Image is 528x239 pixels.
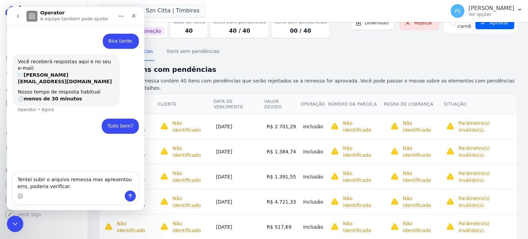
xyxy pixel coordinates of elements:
[443,95,517,114] th: Situação
[3,193,85,206] a: Conta Hent
[11,101,47,105] div: Operator • Agora
[11,65,105,78] b: [PERSON_NAME][EMAIL_ADDRESS][DOMAIN_NAME]
[400,15,438,30] a: Rejeitar
[173,195,210,209] p: Não identificado
[3,66,85,80] a: Lotes
[403,195,441,209] p: Não identificado
[101,31,126,38] div: Boa tarde.
[403,145,441,159] p: Não identificado
[6,165,132,184] textarea: Envie uma mensagem...
[328,95,384,114] th: Número da Parcela
[99,77,517,92] p: Esse arquivo de remessa contém 40 itens com pendências que serão rejeitados se a remessa for apro...
[3,36,85,50] a: Contratos
[33,9,101,15] p: A equipe também pode ajudar
[108,3,121,16] button: Início
[11,52,107,78] div: Você receberá respostas aqui e no seu e-mail: ✉️
[118,184,129,195] button: Enviar uma mensagem
[403,170,441,184] p: Não identificado
[403,120,441,133] p: Não identificado
[99,4,205,17] button: Residencia Szn Citta | Timbiras
[11,186,16,192] button: Selecionador de Emoji
[121,3,133,15] div: Fechar
[99,64,517,75] h2: Lista de itens com pendências
[343,145,381,159] p: Não identificado
[3,127,85,140] a: Crédito
[458,15,471,30] label: Gerar carnê
[459,195,514,209] p: Parâmetro(s) inválido(s).
[264,139,300,164] td: R$ 1.384,74
[157,95,213,114] th: Cliente
[459,170,514,184] p: Parâmetro(s) inválido(s).
[5,27,132,47] div: Paula diz…
[300,114,328,139] td: Inclusão
[11,82,107,95] div: Nosso tempo de resposta habitual 🕒
[351,15,395,30] a: Download
[300,139,328,164] td: Inclusão
[17,89,75,95] b: menos de 30 minutos
[213,189,264,214] td: [DATE]
[264,189,300,214] td: R$ 4.721,33
[343,170,381,184] p: Não identificado
[96,27,132,42] div: Boa tarde.
[3,111,85,125] a: Transferências
[3,96,85,110] a: Minha Carteira
[343,120,381,133] p: Não identificado
[264,95,300,114] th: Valor devido
[300,164,328,189] td: Inclusão
[213,164,264,189] td: [DATE]
[300,95,328,114] th: Operação
[173,27,205,35] dd: 40
[343,195,381,209] p: Não identificado
[173,145,210,159] p: Não identificado
[165,43,221,61] button: Itens sem pendências
[459,220,514,234] p: Parâmetro(s) inválido(s).
[7,7,144,210] iframe: Intercom live chat
[173,220,210,234] p: Não identificado
[445,1,528,21] button: PS [PERSON_NAME] Ver opções
[274,27,327,35] dd: 00 / 40
[5,47,113,100] div: Você receberá respostas aqui e no seu e-mail:✉️[PERSON_NAME][EMAIL_ADDRESS][DOMAIN_NAME]Nosso tem...
[3,51,85,65] a: Parcelas
[213,27,266,35] dd: 40 / 40
[469,5,514,12] p: [PERSON_NAME]
[403,220,441,234] p: Não identificado
[264,114,300,139] td: R$ 2.701,29
[300,189,328,214] td: Inclusão
[95,112,132,127] div: Tudo bem?
[117,220,155,234] p: Não identificado
[213,114,264,139] td: [DATE]
[3,21,85,34] a: Visão Geral
[100,116,126,123] div: Tudo bem?
[5,112,132,135] div: Paula diz…
[343,220,381,234] p: Não identificado
[3,177,85,191] a: Recebíveis
[475,16,514,29] button: Aprovar
[264,164,300,189] td: R$ 1.391,55
[384,95,443,114] th: Regra de Cobrança
[7,216,23,232] iframe: Intercom live chat
[213,95,264,114] th: Data de Vencimento
[173,170,210,184] p: Não identificado
[173,120,210,133] p: Não identificado
[459,120,514,133] p: Parâmetro(s) inválido(s).
[5,47,132,112] div: Operator diz…
[5,166,82,175] div: Plataformas
[459,145,514,159] p: Parâmetro(s) inválido(s).
[3,81,85,95] a: Clientes
[469,12,514,17] p: Ver opções
[3,142,85,155] a: Negativação
[454,9,460,13] span: PS
[213,139,264,164] td: [DATE]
